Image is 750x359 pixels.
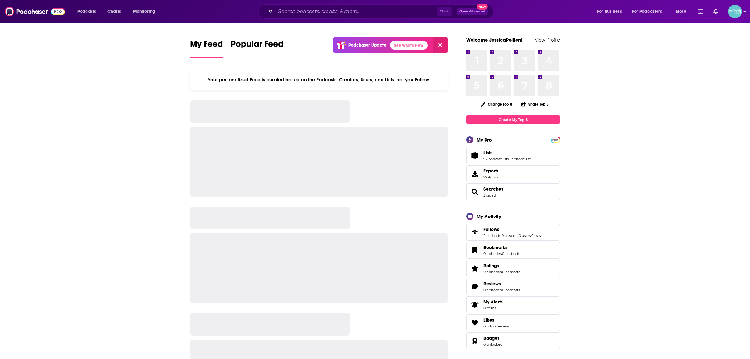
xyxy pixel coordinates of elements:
[483,335,500,341] span: Badges
[107,7,121,16] span: Charts
[695,6,706,17] a: Show notifications dropdown
[483,175,499,179] span: 27 items
[483,168,499,174] span: Exports
[190,39,223,58] a: My Feed
[483,233,501,238] a: 2 podcasts
[468,300,481,309] span: My Alerts
[77,7,96,16] span: Podcasts
[483,317,510,323] a: Likes
[129,7,163,17] button: open menu
[103,7,125,17] a: Charts
[437,7,452,16] span: Ctrl K
[477,100,516,108] button: Change Top 8
[552,137,559,142] a: PRO
[190,69,448,90] div: Your personalized Feed is curated based on the Podcasts, Creators, Users, and Lists that you Follow.
[276,7,437,17] input: Search podcasts, credits, & more...
[483,193,496,197] a: 3 saved
[483,299,503,305] span: My Alerts
[493,324,510,328] a: 0 reviews
[728,5,742,18] button: Show profile menu
[466,278,560,295] span: Reviews
[483,335,502,341] a: Badges
[671,7,694,17] button: open menu
[466,115,560,124] a: Create My Top 8
[466,37,522,43] a: Welcome JessicaPellien!
[466,165,560,182] a: Exports
[483,281,501,287] span: Reviews
[502,288,520,292] a: 0 podcasts
[502,252,520,256] a: 0 podcasts
[190,39,223,53] span: My Feed
[628,7,671,17] button: open menu
[676,7,686,16] span: More
[632,7,662,16] span: For Podcasters
[468,264,481,273] a: Ratings
[468,228,481,237] a: Follows
[483,157,509,161] a: 92 podcast lists
[73,7,104,17] button: open menu
[711,6,721,17] a: Show notifications dropdown
[466,242,560,259] span: Bookmarks
[483,263,520,268] a: Ratings
[552,137,559,142] span: PRO
[728,5,742,18] span: Logged in as JessicaPellien
[483,150,492,156] span: Lists
[483,324,493,328] a: 0 lists
[501,233,502,238] span: ,
[5,6,65,17] img: Podchaser - Follow, Share and Rate Podcasts
[466,183,560,200] span: Searches
[483,252,502,256] a: 0 episodes
[531,233,531,238] span: ,
[502,233,518,238] a: 0 creators
[593,7,630,17] button: open menu
[466,332,560,349] span: Badges
[477,137,492,143] div: My Pro
[531,233,541,238] a: 0 lists
[728,5,742,18] img: User Profile
[483,245,507,250] span: Bookmarks
[468,318,481,327] a: Likes
[483,227,499,232] span: Follows
[468,282,481,291] a: Reviews
[468,246,481,255] a: Bookmarks
[231,39,284,53] span: Popular Feed
[231,39,284,58] a: Popular Feed
[483,263,499,268] span: Ratings
[483,150,531,156] a: Lists
[502,270,520,274] a: 0 podcasts
[483,227,541,232] a: Follows
[521,98,549,110] button: Share Top 8
[466,314,560,331] span: Likes
[466,296,560,313] a: My Alerts
[483,245,520,250] a: Bookmarks
[466,260,560,277] span: Ratings
[518,233,519,238] span: ,
[468,169,481,178] span: Exports
[483,288,502,292] a: 0 episodes
[597,7,622,16] span: For Business
[264,4,499,19] div: Search podcasts, credits, & more...
[348,42,387,48] p: Podchaser Update!
[519,233,531,238] a: 0 users
[509,157,531,161] a: 1 episode list
[468,151,481,160] a: Lists
[483,342,502,347] a: 0 unlocked
[468,187,481,196] a: Searches
[483,270,502,274] a: 0 episodes
[493,324,493,328] span: ,
[483,186,503,192] a: Searches
[477,213,501,219] div: My Activity
[466,147,560,164] span: Lists
[133,7,155,16] span: Monitoring
[535,37,560,43] a: View Profile
[477,4,488,10] span: New
[483,306,503,310] span: 0 items
[468,337,481,345] a: Badges
[390,41,428,50] a: See What's New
